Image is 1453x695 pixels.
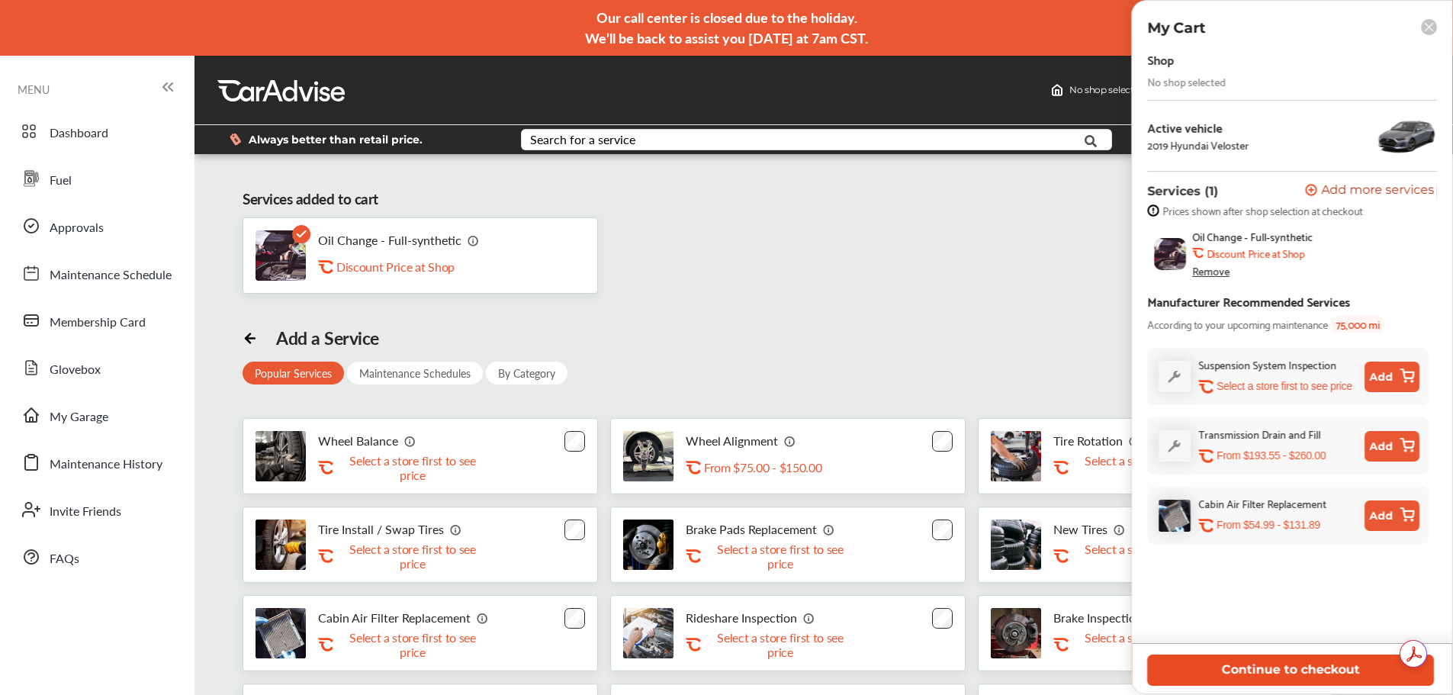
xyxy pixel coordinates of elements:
a: Maintenance Schedule [14,253,179,293]
p: From $54.99 - $131.89 [1217,518,1320,533]
div: 2019 Hyundai Veloster [1147,139,1249,151]
span: MENU [18,83,50,95]
a: Add more services [1305,184,1437,198]
span: Invite Friends [50,502,121,522]
span: Membership Card [50,313,146,333]
img: default_wrench_icon.d1a43860.svg [1159,430,1191,462]
span: 75,000 mi [1331,315,1384,333]
button: Continue to checkout [1147,655,1434,686]
span: Oil Change - Full-synthetic [1192,230,1313,243]
div: Cabin Air Filter Replacement [1198,494,1326,512]
button: Add more services [1305,184,1434,198]
img: 12865_st0640_046.jpg [1376,113,1437,159]
div: Transmission Drain and Fill [1198,425,1320,442]
div: Suspension System Inspection [1198,356,1336,373]
p: My Cart [1147,19,1205,37]
span: According to your upcoming maintenance [1147,315,1328,333]
a: FAQs [14,537,179,577]
a: My Garage [14,395,179,435]
img: dollor_label_vector.a70140d1.svg [230,133,241,146]
img: header-home-logo.8d720a4f.svg [1051,84,1063,96]
a: Dashboard [14,111,179,151]
span: Always better than retail price. [249,134,423,145]
a: Approvals [14,206,179,246]
div: Shop [1147,49,1174,69]
img: default_wrench_icon.d1a43860.svg [1159,361,1191,392]
span: Approvals [50,218,104,238]
button: Add [1365,500,1419,531]
span: FAQs [50,549,79,569]
span: Fuel [50,171,72,191]
a: Fuel [14,159,179,198]
span: Maintenance History [50,455,162,475]
div: Active vehicle [1147,121,1249,134]
p: Services (1) [1147,184,1218,198]
span: Glovebox [50,360,101,380]
div: No shop selected [1147,76,1226,88]
b: Discount Price at Shop [1207,247,1304,259]
p: From $193.55 - $260.00 [1217,449,1326,463]
span: Dashboard [50,124,108,143]
button: Add [1365,431,1419,462]
div: Search for a service [530,134,635,146]
span: Prices shown after shop selection at checkout [1162,204,1362,217]
a: Membership Card [14,301,179,340]
img: info-strock.ef5ea3fe.svg [1147,204,1159,217]
a: Invite Friends [14,490,179,529]
p: Select a store first to see price [1217,379,1352,394]
a: Maintenance History [14,442,179,482]
span: Add more services [1321,184,1434,198]
a: Glovebox [14,348,179,388]
div: Manufacturer Recommended Services [1147,291,1350,311]
span: No shop selected [1069,84,1145,96]
span: Maintenance Schedule [50,265,172,285]
div: Remove [1192,265,1230,277]
button: Add [1365,362,1419,392]
img: oil-change-thumb.jpg [1154,238,1186,270]
span: My Garage [50,407,108,427]
img: cabin-air-filter-replacement-thumb.jpg [1159,500,1191,532]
